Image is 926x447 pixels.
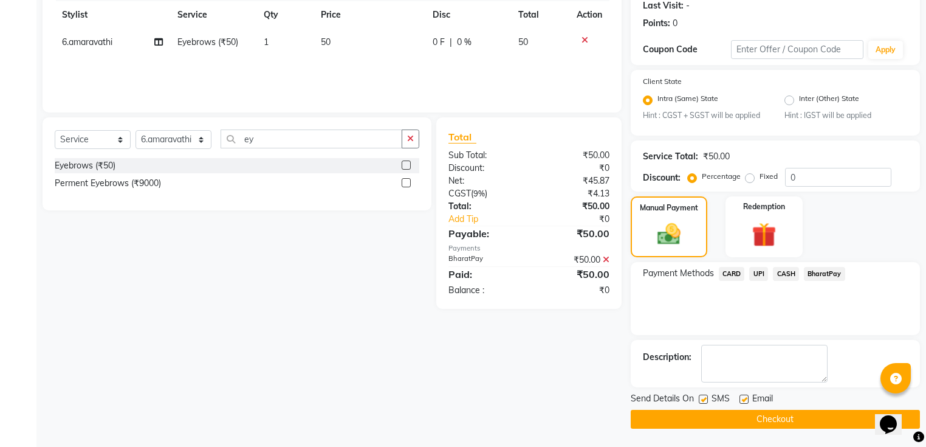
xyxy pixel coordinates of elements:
[643,172,681,184] div: Discount:
[473,189,485,198] span: 9%
[804,267,845,281] span: BharatPay
[743,201,785,212] label: Redemption
[511,1,569,29] th: Total
[760,171,778,182] label: Fixed
[631,410,920,429] button: Checkout
[529,254,618,266] div: ₹50.00
[529,149,618,162] div: ₹50.00
[55,159,115,172] div: Eyebrows (₹50)
[529,226,618,241] div: ₹50.00
[643,76,682,87] label: Client State
[529,162,618,175] div: ₹0
[529,284,618,297] div: ₹0
[439,200,529,213] div: Total:
[448,131,476,144] span: Total
[321,36,331,47] span: 50
[744,220,784,250] img: _gift.svg
[703,150,730,163] div: ₹50.00
[752,392,773,407] span: Email
[55,1,170,29] th: Stylist
[529,200,618,213] div: ₹50.00
[773,267,799,281] span: CASH
[439,162,529,175] div: Discount:
[657,93,718,108] label: Intra (Same) State
[643,267,714,280] span: Payment Methods
[875,398,914,435] iframe: chat widget
[450,36,452,49] span: |
[569,1,609,29] th: Action
[712,392,730,407] span: SMS
[529,267,618,282] div: ₹50.00
[448,188,471,199] span: CGST
[439,284,529,297] div: Balance :
[643,43,731,56] div: Coupon Code
[457,36,472,49] span: 0 %
[433,36,445,49] span: 0 F
[650,221,688,248] img: _cash.svg
[221,130,402,148] input: Search or Scan
[425,1,511,29] th: Disc
[529,175,618,187] div: ₹45.87
[719,267,745,281] span: CARD
[640,203,698,213] label: Manual Payment
[264,36,269,47] span: 1
[439,254,529,266] div: BharatPay
[643,351,691,364] div: Description:
[62,36,112,47] span: 6.amaravathi
[643,17,670,30] div: Points:
[868,41,903,59] button: Apply
[55,177,161,190] div: Perment Eyebrows (₹9000)
[439,187,529,200] div: ( )
[529,187,618,200] div: ₹4.13
[439,226,529,241] div: Payable:
[673,17,677,30] div: 0
[784,110,908,121] small: Hint : IGST will be applied
[256,1,314,29] th: Qty
[439,149,529,162] div: Sub Total:
[643,150,698,163] div: Service Total:
[177,36,238,47] span: Eyebrows (₹50)
[702,171,741,182] label: Percentage
[631,392,694,407] span: Send Details On
[749,267,768,281] span: UPI
[170,1,256,29] th: Service
[439,175,529,187] div: Net:
[448,243,609,254] div: Payments
[439,213,544,226] a: Add Tip
[643,110,766,121] small: Hint : CGST + SGST will be applied
[799,93,859,108] label: Inter (Other) State
[518,36,528,47] span: 50
[731,40,863,59] input: Enter Offer / Coupon Code
[314,1,426,29] th: Price
[544,213,619,226] div: ₹0
[439,267,529,282] div: Paid:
